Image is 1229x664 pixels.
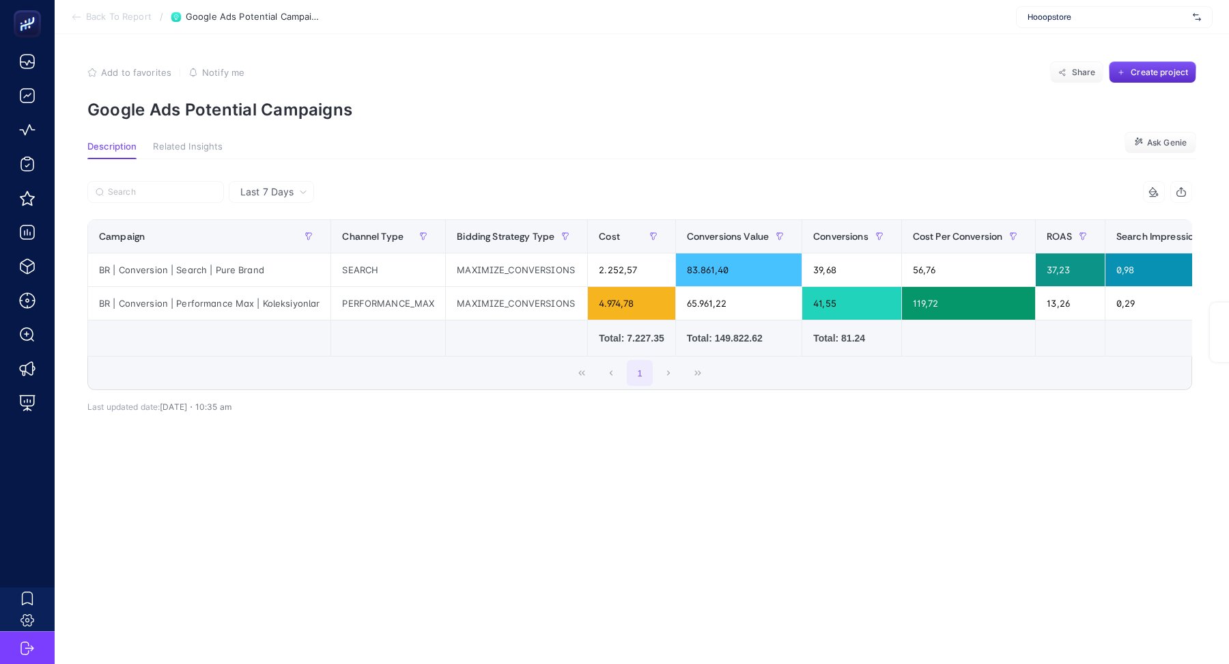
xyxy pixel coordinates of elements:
span: Ask Genie [1147,137,1187,148]
div: 4.974,78 [588,287,675,320]
span: Back To Report [86,12,152,23]
input: Search [108,187,216,197]
div: 2.252,57 [588,253,675,286]
span: Related Insights [153,141,223,152]
div: 39,68 [802,253,901,286]
span: [DATE]・10:35 am [160,402,231,412]
button: Related Insights [153,141,223,159]
div: Total: 149.822.62 [687,331,791,345]
div: 119,72 [902,287,1036,320]
div: 65.961,22 [676,287,802,320]
button: Notify me [188,67,244,78]
div: Last 7 Days [87,203,1192,412]
div: MAXIMIZE_CONVERSIONS [446,253,587,286]
span: Last 7 Days [240,185,294,199]
div: MAXIMIZE_CONVERSIONS [446,287,587,320]
div: PERFORMANCE_MAX [331,287,445,320]
button: Ask Genie [1125,132,1196,154]
span: Conversions [813,231,868,242]
span: Share [1072,67,1096,78]
span: Cost Per Conversion [913,231,1003,242]
div: Total: 7.227.35 [599,331,664,345]
span: Notify me [202,67,244,78]
span: Search Impression Share [1116,231,1227,242]
span: Campaign [99,231,145,242]
span: Channel Type [342,231,404,242]
span: Last updated date: [87,402,160,412]
div: BR | Conversion | Performance Max | Koleksiyonlar [88,287,330,320]
button: Description [87,141,137,159]
div: 37,23 [1036,253,1105,286]
div: 41,55 [802,287,901,320]
span: Google Ads Potential Campaigns [186,12,322,23]
span: Hooopstore [1028,12,1187,23]
div: SEARCH [331,253,445,286]
div: 13,26 [1036,287,1105,320]
img: svg%3e [1193,10,1201,24]
span: Cost [599,231,620,242]
span: Add to favorites [101,67,171,78]
div: 83.861,40 [676,253,802,286]
span: Conversions Value [687,231,769,242]
span: Bidding Strategy Type [457,231,554,242]
span: ROAS [1047,231,1072,242]
button: Share [1050,61,1103,83]
button: 1 [627,360,653,386]
div: 56,76 [902,253,1036,286]
span: Create project [1131,67,1188,78]
span: Description [87,141,137,152]
div: Total: 81.24 [813,331,890,345]
button: Create project [1109,61,1196,83]
div: BR | Conversion | Search | Pure Brand [88,253,330,286]
span: / [160,11,163,22]
p: Google Ads Potential Campaigns [87,100,1196,120]
button: Add to favorites [87,67,171,78]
